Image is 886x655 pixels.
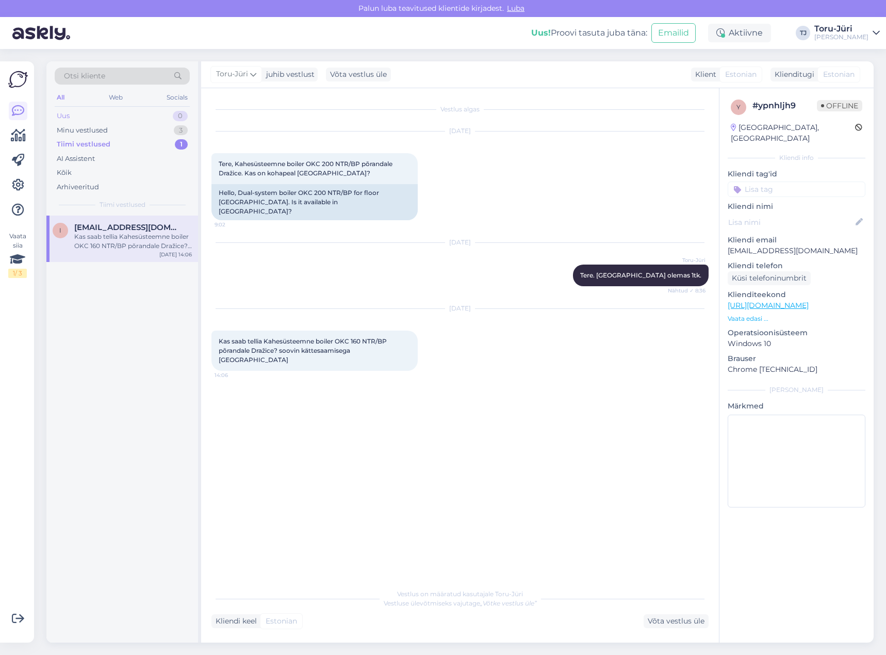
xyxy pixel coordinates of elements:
div: [DATE] 14:06 [159,251,192,258]
p: Märkmed [728,401,865,412]
div: Arhiveeritud [57,182,99,192]
button: Emailid [651,23,696,43]
div: 3 [174,125,188,136]
span: Tiimi vestlused [100,200,145,209]
div: juhib vestlust [262,69,315,80]
p: Brauser [728,353,865,364]
div: [PERSON_NAME] [814,33,868,41]
p: Operatsioonisüsteem [728,327,865,338]
div: [DATE] [211,238,709,247]
div: Aktiivne [708,24,771,42]
div: Kliendi keel [211,616,257,627]
span: Luba [504,4,528,13]
div: 1 / 3 [8,269,27,278]
div: [DATE] [211,126,709,136]
div: # ypnhljh9 [752,100,817,112]
i: „Võtke vestlus üle” [480,599,537,607]
span: y [736,103,741,111]
span: Toru-Jüri [216,69,248,80]
div: Toru-Jüri [814,25,868,33]
div: [GEOGRAPHIC_DATA], [GEOGRAPHIC_DATA] [731,122,855,144]
div: Kõik [57,168,72,178]
div: Socials [165,91,190,104]
span: 9:02 [215,221,253,228]
span: Estonian [725,69,757,80]
span: i [59,226,61,234]
div: Küsi telefoninumbrit [728,271,811,285]
img: Askly Logo [8,70,28,89]
p: Kliendi email [728,235,865,245]
div: Klienditugi [770,69,814,80]
span: Kas saab tellia Kahesüsteemne boiler OKC 160 NTR/BP põrandale Dražice? soovin kättesaamisega [GEO... [219,337,388,364]
span: Vestluse ülevõtmiseks vajutage [384,599,537,607]
div: TJ [796,26,810,40]
input: Lisa nimi [728,217,854,228]
span: Estonian [823,69,855,80]
div: Vestlus algas [211,105,709,114]
span: Estonian [266,616,297,627]
input: Lisa tag [728,182,865,197]
p: Windows 10 [728,338,865,349]
div: [PERSON_NAME] [728,385,865,395]
div: All [55,91,67,104]
div: Uus [57,111,70,121]
div: Hello, Dual-system boiler OKC 200 NTR/BP for floor [GEOGRAPHIC_DATA]. Is it available in [GEOGRAP... [211,184,418,220]
div: Minu vestlused [57,125,108,136]
div: 0 [173,111,188,121]
p: Kliendi tag'id [728,169,865,179]
div: Kliendi info [728,153,865,162]
span: Offline [817,100,862,111]
div: Võta vestlus üle [644,614,709,628]
a: [URL][DOMAIN_NAME] [728,301,809,310]
p: Chrome [TECHNICAL_ID] [728,364,865,375]
p: Vaata edasi ... [728,314,865,323]
div: Tiimi vestlused [57,139,110,150]
div: AI Assistent [57,154,95,164]
div: [DATE] [211,304,709,313]
span: Tere. [GEOGRAPHIC_DATA] olemas 1tk. [580,271,701,279]
p: Kliendi nimi [728,201,865,212]
div: Web [107,91,125,104]
div: 1 [175,139,188,150]
span: Nähtud ✓ 8:36 [667,287,705,294]
a: Toru-Jüri[PERSON_NAME] [814,25,880,41]
div: Proovi tasuta juba täna: [531,27,647,39]
span: Vestlus on määratud kasutajale Toru-Jüri [397,590,523,598]
span: 14:06 [215,371,253,379]
p: Kliendi telefon [728,260,865,271]
div: Klient [691,69,716,80]
span: Tere, Kahesüsteemne boiler OKC 200 NTR/BP põrandale Dražice. Kas on kohapeal [GEOGRAPHIC_DATA]? [219,160,394,177]
p: [EMAIL_ADDRESS][DOMAIN_NAME] [728,245,865,256]
div: Vaata siia [8,232,27,278]
b: Uus! [531,28,551,38]
p: Klienditeekond [728,289,865,300]
span: Toru-Jüri [667,256,705,264]
div: Kas saab tellia Kahesüsteemne boiler OKC 160 NTR/BP põrandale Dražice? soovin kättesaamisega [GEO... [74,232,192,251]
div: Võta vestlus üle [326,68,391,81]
span: irina.biduljak@gmail.com [74,223,182,232]
span: Otsi kliente [64,71,105,81]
